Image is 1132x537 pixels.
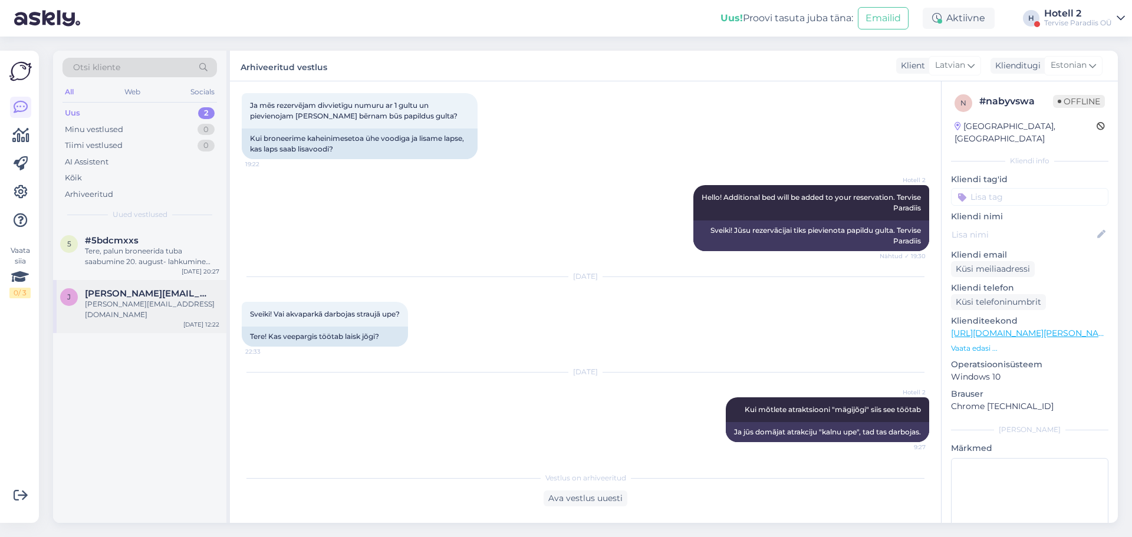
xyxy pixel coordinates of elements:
[702,193,923,212] span: Hello! Additional bed will be added to your reservation. Tervise Paradiis
[85,246,219,267] div: Tere, palun broneerida tuba saabumine 20. august- lahkumine 21.august. Tuba E-N, 107 euri.
[693,220,929,251] div: Sveiki! Jūsu rezervācijai tiks pievienota papildu gulta. Tervise Paradiis
[745,405,921,414] span: Kui mõtlete atraktsiooni "mägijõgi" siis see töötab
[951,400,1108,413] p: Chrome [TECHNICAL_ID]
[1053,95,1105,108] span: Offline
[951,249,1108,261] p: Kliendi email
[9,245,31,298] div: Vaata siia
[85,235,139,246] span: #5bdcmxxs
[952,228,1095,241] input: Lisa nimi
[935,59,965,72] span: Latvian
[198,140,215,151] div: 0
[720,11,853,25] div: Proovi tasuta juba täna:
[245,347,289,356] span: 22:33
[242,327,408,347] div: Tere! Kas veepargis töötab laisk jõgi?
[242,129,478,159] div: Kui broneerime kaheinimesetoa ühe voodiga ja lisame lapse, kas laps saab lisavoodi?
[65,156,108,168] div: AI Assistent
[245,160,289,169] span: 19:22
[1023,10,1039,27] div: H
[960,98,966,107] span: n
[65,140,123,151] div: Tiimi vestlused
[122,84,143,100] div: Web
[182,267,219,276] div: [DATE] 20:27
[979,94,1053,108] div: # nabyvswa
[951,371,1108,383] p: Windows 10
[113,209,167,220] span: Uued vestlused
[9,60,32,83] img: Askly Logo
[250,309,400,318] span: Sveiki! Vai akvaparkā darbojas straujā upe?
[242,367,929,377] div: [DATE]
[73,61,120,74] span: Otsi kliente
[188,84,217,100] div: Socials
[85,288,208,299] span: jana.vainovska@gmail.com
[951,210,1108,223] p: Kliendi nimi
[726,422,929,442] div: Ja jūs domājat atrakciju "kalnu upe", tad tas darbojas.
[951,343,1108,354] p: Vaata edasi ...
[951,315,1108,327] p: Klienditeekond
[9,288,31,298] div: 0 / 3
[881,443,926,452] span: 9:27
[955,120,1097,145] div: [GEOGRAPHIC_DATA], [GEOGRAPHIC_DATA]
[880,252,926,261] span: Nähtud ✓ 19:30
[242,271,929,282] div: [DATE]
[65,172,82,184] div: Kõik
[67,292,71,301] span: j
[65,107,80,119] div: Uus
[1051,59,1087,72] span: Estonian
[951,156,1108,166] div: Kliendi info
[881,176,926,185] span: Hotell 2
[1044,18,1112,28] div: Tervise Paradiis OÜ
[1044,9,1112,18] div: Hotell 2
[951,388,1108,400] p: Brauser
[62,84,76,100] div: All
[951,328,1114,338] a: [URL][DOMAIN_NAME][PERSON_NAME]
[951,261,1035,277] div: Küsi meiliaadressi
[881,388,926,397] span: Hotell 2
[183,320,219,329] div: [DATE] 12:22
[545,473,626,483] span: Vestlus on arhiveeritud
[990,60,1041,72] div: Klienditugi
[65,124,123,136] div: Minu vestlused
[250,101,458,120] span: Ja mēs rezervējam divvietīgu numuru ar 1 gultu un pievienojam [PERSON_NAME] bērnam būs papildus g...
[67,239,71,248] span: 5
[1044,9,1125,28] a: Hotell 2Tervise Paradiis OÜ
[858,7,909,29] button: Emailid
[198,124,215,136] div: 0
[544,490,627,506] div: Ava vestlus uuesti
[951,173,1108,186] p: Kliendi tag'id
[951,358,1108,371] p: Operatsioonisüsteem
[951,424,1108,435] div: [PERSON_NAME]
[85,299,219,320] div: [PERSON_NAME][EMAIL_ADDRESS][DOMAIN_NAME]
[65,189,113,200] div: Arhiveeritud
[951,282,1108,294] p: Kliendi telefon
[198,107,215,119] div: 2
[923,8,995,29] div: Aktiivne
[896,60,925,72] div: Klient
[951,188,1108,206] input: Lisa tag
[720,12,743,24] b: Uus!
[951,294,1046,310] div: Küsi telefoninumbrit
[951,442,1108,454] p: Märkmed
[241,58,327,74] label: Arhiveeritud vestlus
